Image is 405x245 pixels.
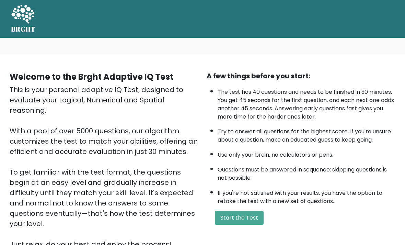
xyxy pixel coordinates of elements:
h5: BRGHT [11,25,36,33]
li: Try to answer all questions for the highest score. If you're unsure about a question, make an edu... [218,124,395,144]
li: If you're not satisfied with your results, you have the option to retake the test with a new set ... [218,186,395,205]
button: Start the Test [215,211,264,225]
b: Welcome to the Brght Adaptive IQ Test [10,71,173,82]
div: A few things before you start: [207,71,395,81]
a: BRGHT [11,3,36,35]
li: The test has 40 questions and needs to be finished in 30 minutes. You get 45 seconds for the firs... [218,85,395,121]
li: Use only your brain, no calculators or pens. [218,147,395,159]
li: Questions must be answered in sequence; skipping questions is not possible. [218,162,395,182]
